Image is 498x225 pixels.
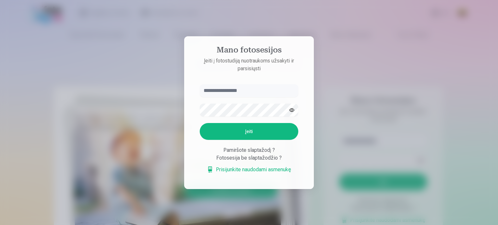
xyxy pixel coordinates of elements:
h4: Mano fotosesijos [193,45,305,57]
button: Įeiti [200,123,298,140]
p: Įeiti į fotostudiją nuotraukoms užsakyti ir parsisiųsti [193,57,305,73]
div: Fotosesija be slaptažodžio ? [200,154,298,162]
a: Prisijunkite naudodami asmenukę [207,166,291,174]
div: Pamiršote slaptažodį ? [200,146,298,154]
